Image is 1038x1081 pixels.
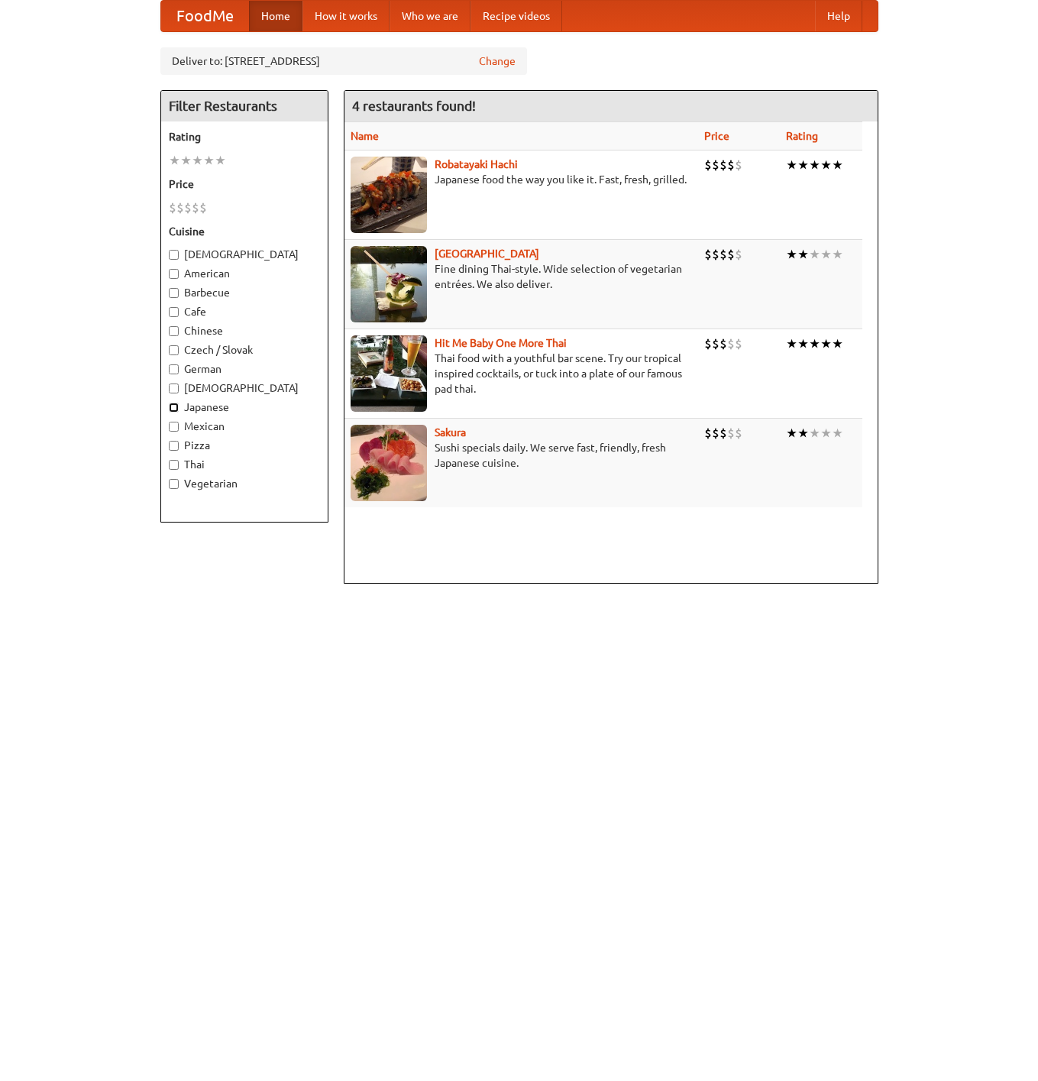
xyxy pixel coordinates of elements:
[176,199,184,216] li: $
[169,441,179,451] input: Pizza
[199,199,207,216] li: $
[169,152,180,169] li: ★
[786,130,818,142] a: Rating
[735,335,742,352] li: $
[797,335,809,352] li: ★
[786,425,797,442] li: ★
[351,172,693,187] p: Japanese food the way you like it. Fast, fresh, grilled.
[351,335,427,412] img: babythai.jpg
[786,335,797,352] li: ★
[169,285,320,300] label: Barbecue
[832,335,843,352] li: ★
[169,438,320,453] label: Pizza
[169,323,320,338] label: Chinese
[169,326,179,336] input: Chinese
[809,425,820,442] li: ★
[169,247,320,262] label: [DEMOGRAPHIC_DATA]
[719,335,727,352] li: $
[351,157,427,233] img: robatayaki.jpg
[161,91,328,121] h4: Filter Restaurants
[704,335,712,352] li: $
[203,152,215,169] li: ★
[351,246,427,322] img: satay.jpg
[302,1,390,31] a: How it works
[169,384,179,393] input: [DEMOGRAPHIC_DATA]
[169,307,179,317] input: Cafe
[169,422,179,432] input: Mexican
[351,440,693,471] p: Sushi specials daily. We serve fast, friendly, fresh Japanese cuisine.
[161,1,249,31] a: FoodMe
[192,199,199,216] li: $
[169,476,320,491] label: Vegetarian
[351,130,379,142] a: Name
[727,157,735,173] li: $
[351,261,693,292] p: Fine dining Thai-style. Wide selection of vegetarian entrées. We also deliver.
[169,457,320,472] label: Thai
[169,129,320,144] h5: Rating
[820,335,832,352] li: ★
[712,425,719,442] li: $
[169,250,179,260] input: [DEMOGRAPHIC_DATA]
[352,99,476,113] ng-pluralize: 4 restaurants found!
[169,361,320,377] label: German
[470,1,562,31] a: Recipe videos
[169,400,320,415] label: Japanese
[169,304,320,319] label: Cafe
[479,53,516,69] a: Change
[169,403,179,413] input: Japanese
[712,246,719,263] li: $
[249,1,302,31] a: Home
[809,246,820,263] li: ★
[169,460,179,470] input: Thai
[351,425,427,501] img: sakura.jpg
[169,479,179,489] input: Vegetarian
[169,288,179,298] input: Barbecue
[435,337,567,349] a: Hit Me Baby One More Thai
[704,425,712,442] li: $
[809,157,820,173] li: ★
[169,419,320,434] label: Mexican
[719,157,727,173] li: $
[712,335,719,352] li: $
[169,364,179,374] input: German
[832,157,843,173] li: ★
[169,176,320,192] h5: Price
[215,152,226,169] li: ★
[704,246,712,263] li: $
[169,224,320,239] h5: Cuisine
[809,335,820,352] li: ★
[832,246,843,263] li: ★
[169,266,320,281] label: American
[169,342,320,358] label: Czech / Slovak
[797,246,809,263] li: ★
[351,351,693,396] p: Thai food with a youthful bar scene. Try our tropical inspired cocktails, or tuck into a plate of...
[797,425,809,442] li: ★
[160,47,527,75] div: Deliver to: [STREET_ADDRESS]
[815,1,862,31] a: Help
[169,199,176,216] li: $
[727,246,735,263] li: $
[719,425,727,442] li: $
[786,246,797,263] li: ★
[169,380,320,396] label: [DEMOGRAPHIC_DATA]
[435,426,466,439] a: Sakura
[786,157,797,173] li: ★
[735,157,742,173] li: $
[820,425,832,442] li: ★
[184,199,192,216] li: $
[435,158,518,170] a: Robatayaki Hachi
[169,345,179,355] input: Czech / Slovak
[180,152,192,169] li: ★
[719,246,727,263] li: $
[797,157,809,173] li: ★
[390,1,470,31] a: Who we are
[735,425,742,442] li: $
[735,246,742,263] li: $
[704,157,712,173] li: $
[712,157,719,173] li: $
[820,246,832,263] li: ★
[727,335,735,352] li: $
[727,425,735,442] li: $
